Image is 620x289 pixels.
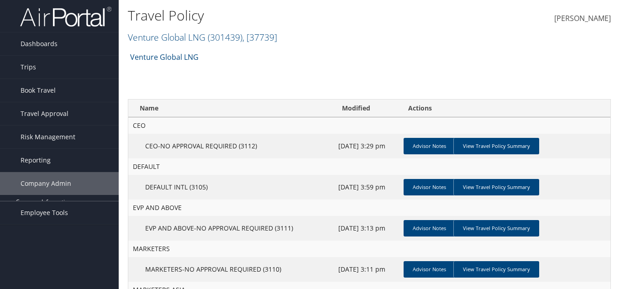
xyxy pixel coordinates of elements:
[334,216,400,241] td: [DATE] 3:13 pm
[208,31,242,43] span: ( 301439 )
[404,179,455,195] a: Advisor Notes
[21,201,68,224] span: Employee Tools
[21,56,36,79] span: Trips
[334,175,400,200] td: [DATE] 3:59 pm
[128,158,610,175] td: DEFAULT
[128,257,334,282] td: MARKETERS-NO APPROVAL REQUIRED (3110)
[334,134,400,158] td: [DATE] 3:29 pm
[21,32,58,55] span: Dashboards
[128,6,450,25] h1: Travel Policy
[20,6,111,27] img: airportal-logo.png
[130,48,199,66] a: Venture Global LNG
[128,100,334,117] th: Name: activate to sort column ascending
[334,257,400,282] td: [DATE] 3:11 pm
[128,200,610,216] td: EVP AND ABOVE
[128,134,334,158] td: CEO-NO APPROVAL REQUIRED (3112)
[554,5,611,33] a: [PERSON_NAME]
[21,172,71,195] span: Company Admin
[404,138,455,154] a: Advisor Notes
[334,100,400,117] th: Modified: activate to sort column ascending
[242,31,277,43] span: , [ 37739 ]
[21,79,56,102] span: Book Travel
[128,216,334,241] td: EVP AND ABOVE-NO APPROVAL REQUIRED (3111)
[128,241,610,257] td: MARKETERS
[21,126,75,148] span: Risk Management
[400,100,610,117] th: Actions
[128,117,610,134] td: CEO
[404,220,455,236] a: Advisor Notes
[453,179,539,195] a: View Travel Policy Summary
[128,175,334,200] td: DEFAULT INTL (3105)
[128,31,277,43] a: Venture Global LNG
[453,220,539,236] a: View Travel Policy Summary
[21,149,51,172] span: Reporting
[21,102,68,125] span: Travel Approval
[554,13,611,23] span: [PERSON_NAME]
[453,261,539,278] a: View Travel Policy Summary
[453,138,539,154] a: View Travel Policy Summary
[404,261,455,278] a: Advisor Notes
